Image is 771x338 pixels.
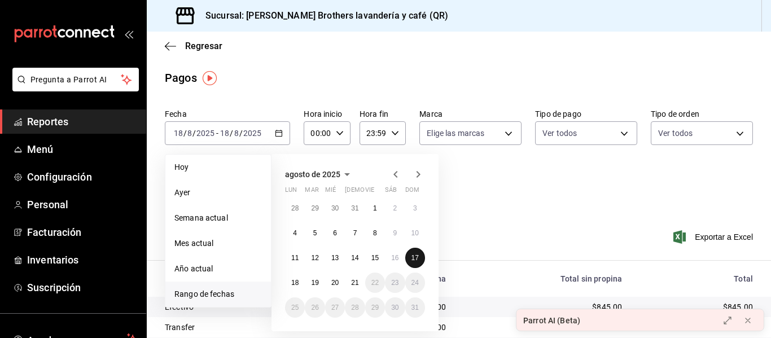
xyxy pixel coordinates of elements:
[535,110,637,118] label: Tipo de pago
[30,74,121,86] span: Pregunta a Parrot AI
[411,254,419,262] abbr: 17 de agosto de 2025
[285,198,305,218] button: 28 de julio de 2025
[311,204,318,212] abbr: 29 de julio de 2025
[165,41,222,51] button: Regresar
[230,129,233,138] span: /
[385,248,405,268] button: 16 de agosto de 2025
[405,186,419,198] abbr: domingo
[196,9,448,23] h3: Sucursal: [PERSON_NAME] Brothers lavandería y café (QR)
[542,128,577,139] span: Ver todos
[331,304,339,311] abbr: 27 de agosto de 2025
[385,186,397,198] abbr: sábado
[291,204,299,212] abbr: 28 de julio de 2025
[405,297,425,318] button: 31 de agosto de 2025
[391,279,398,287] abbr: 23 de agosto de 2025
[196,129,215,138] input: ----
[285,168,354,181] button: agosto de 2025
[325,297,345,318] button: 27 de agosto de 2025
[345,297,365,318] button: 28 de agosto de 2025
[311,279,318,287] abbr: 19 de agosto de 2025
[285,248,305,268] button: 11 de agosto de 2025
[464,301,622,313] div: $845.00
[192,129,196,138] span: /
[203,71,217,85] img: Tooltip marker
[27,225,137,240] span: Facturación
[351,254,358,262] abbr: 14 de agosto de 2025
[285,186,297,198] abbr: lunes
[291,304,299,311] abbr: 25 de agosto de 2025
[331,204,339,212] abbr: 30 de julio de 2025
[345,186,411,198] abbr: jueves
[305,273,325,293] button: 19 de agosto de 2025
[311,254,318,262] abbr: 12 de agosto de 2025
[325,273,345,293] button: 20 de agosto de 2025
[365,223,385,243] button: 8 de agosto de 2025
[305,198,325,218] button: 29 de julio de 2025
[345,223,365,243] button: 7 de agosto de 2025
[174,187,262,199] span: Ayer
[405,198,425,218] button: 3 de agosto de 2025
[165,110,290,118] label: Fecha
[183,129,187,138] span: /
[220,129,230,138] input: --
[331,279,339,287] abbr: 20 de agosto de 2025
[676,230,753,244] span: Exportar a Excel
[365,248,385,268] button: 15 de agosto de 2025
[365,186,374,198] abbr: viernes
[165,322,340,333] div: Transfer
[373,229,377,237] abbr: 8 de agosto de 2025
[640,274,753,283] div: Total
[333,229,337,237] abbr: 6 de agosto de 2025
[371,304,379,311] abbr: 29 de agosto de 2025
[8,82,139,94] a: Pregunta a Parrot AI
[393,204,397,212] abbr: 2 de agosto de 2025
[405,223,425,243] button: 10 de agosto de 2025
[385,223,405,243] button: 9 de agosto de 2025
[304,110,350,118] label: Hora inicio
[174,263,262,275] span: Año actual
[187,129,192,138] input: --
[174,161,262,173] span: Hoy
[385,273,405,293] button: 23 de agosto de 2025
[27,280,137,295] span: Suscripción
[313,229,317,237] abbr: 5 de agosto de 2025
[174,238,262,249] span: Mes actual
[351,204,358,212] abbr: 31 de julio de 2025
[411,304,419,311] abbr: 31 de agosto de 2025
[351,304,358,311] abbr: 28 de agosto de 2025
[365,273,385,293] button: 22 de agosto de 2025
[345,198,365,218] button: 31 de julio de 2025
[325,198,345,218] button: 30 de julio de 2025
[243,129,262,138] input: ----
[405,273,425,293] button: 24 de agosto de 2025
[373,204,377,212] abbr: 1 de agosto de 2025
[311,304,318,311] abbr: 26 de agosto de 2025
[351,279,358,287] abbr: 21 de agosto de 2025
[27,114,137,129] span: Reportes
[360,110,406,118] label: Hora fin
[239,129,243,138] span: /
[325,248,345,268] button: 13 de agosto de 2025
[345,248,365,268] button: 14 de agosto de 2025
[658,128,693,139] span: Ver todos
[305,223,325,243] button: 5 de agosto de 2025
[391,304,398,311] abbr: 30 de agosto de 2025
[185,41,222,51] span: Regresar
[411,279,419,287] abbr: 24 de agosto de 2025
[393,229,397,237] abbr: 9 de agosto de 2025
[325,186,336,198] abbr: miércoles
[285,223,305,243] button: 4 de agosto de 2025
[523,315,580,327] div: Parrot AI (Beta)
[234,129,239,138] input: --
[285,297,305,318] button: 25 de agosto de 2025
[27,252,137,267] span: Inventarios
[385,297,405,318] button: 30 de agosto de 2025
[27,197,137,212] span: Personal
[291,254,299,262] abbr: 11 de agosto de 2025
[173,129,183,138] input: --
[305,297,325,318] button: 26 de agosto de 2025
[427,128,484,139] span: Elige las marcas
[345,273,365,293] button: 21 de agosto de 2025
[216,129,218,138] span: -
